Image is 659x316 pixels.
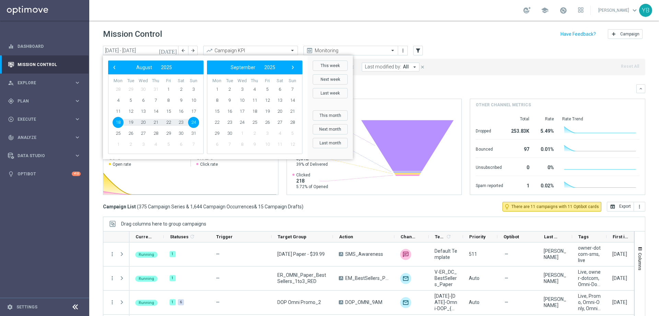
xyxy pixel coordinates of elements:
span: 16 [175,106,186,117]
span: 2 [249,128,260,139]
i: [DATE] [159,47,177,54]
span: 3 [236,84,247,95]
div: Press SPACE to select this row. [103,242,129,266]
div: Explore [8,80,74,86]
span: — [216,275,220,281]
i: arrow_back [181,48,186,53]
i: filter_alt [415,47,421,54]
div: +10 [72,172,81,176]
span: Last modified by: [365,64,401,70]
i: keyboard_arrow_right [74,116,81,122]
span: V-ER_DC_BestSellers_Paper [435,269,457,287]
span: Trigger [216,234,233,239]
span: 28 [113,84,124,95]
span: Plan [18,99,74,103]
span: All [403,64,409,70]
span: First in Range [613,234,629,239]
span: Tags [578,234,589,239]
div: track_changes Analyze keyboard_arrow_right [8,135,81,140]
span: 23 [224,117,235,128]
i: arrow_forward [190,48,195,53]
span: 12 [125,106,136,117]
th: weekday [175,78,187,84]
span: 29 [163,128,174,139]
ng-select: Campaign KPI [203,46,298,55]
span: 6 [138,95,149,106]
span: Analyze [18,135,74,140]
button: keyboard_arrow_down [636,84,645,93]
span: 9 [224,95,235,106]
span: 30 [175,128,186,139]
i: lightbulb [8,171,14,177]
span: 13 [274,95,285,106]
span: 10 [188,95,199,106]
span: Data Studio [18,154,74,158]
span: Open rate [113,162,131,167]
i: gps_fixed [8,98,14,104]
button: Next month [313,124,348,134]
span: 8 [211,95,222,106]
span: 30 [224,128,235,139]
a: Mission Control [18,55,81,74]
span: SMS_Awareness [345,251,383,257]
span: A [339,252,343,256]
span: 25 [249,117,260,128]
span: 18 [249,106,260,117]
button: Last modified by: All arrow_drop_down [362,63,419,72]
span: 9 [249,139,260,150]
span: Campaign [620,32,639,36]
button: 2025 [260,63,280,72]
div: Rebecca Gagnon [544,248,566,260]
a: Optibot [18,165,72,183]
img: Optimail [400,273,411,284]
span: 14 [287,95,298,106]
span: 2025 [264,65,275,70]
th: weekday [286,78,299,84]
span: 12 [287,139,298,150]
th: weekday [137,78,150,84]
span: 3 [262,128,273,139]
span: Statuses [170,234,188,239]
a: [PERSON_NAME]keyboard_arrow_down [598,5,639,15]
div: 253.83K [511,125,529,136]
span: 24 [236,117,247,128]
i: keyboard_arrow_right [74,152,81,159]
span: 25 [113,128,124,139]
button: Mission Control [8,62,81,67]
span: 11 [113,106,124,117]
i: track_changes [8,134,14,141]
span: 1 [163,84,174,95]
span: — [505,251,508,257]
button: September [226,63,260,72]
div: Plan [8,98,74,104]
span: 27 [274,117,285,128]
span: Last Modified By [544,234,560,239]
span: 26 [262,117,273,128]
span: 17 [236,106,247,117]
span: Optibot [504,234,519,239]
span: 24 [188,117,199,128]
span: 12 [262,95,273,106]
button: more_vert [400,46,406,55]
span: 39% of Delivered [296,162,328,167]
button: ‹ [110,63,119,72]
div: 0.01% [537,143,554,154]
i: open_in_browser [610,204,615,209]
div: Total [511,116,529,122]
th: weekday [261,78,274,84]
div: person_search Explore keyboard_arrow_right [8,80,81,86]
button: more_vert [109,251,115,257]
div: play_circle_outline Execute keyboard_arrow_right [8,117,81,122]
div: Optimail [400,297,411,308]
span: — [216,251,220,257]
span: 5.72% of Opened [296,184,328,189]
h1: Mission Control [103,29,162,39]
i: add [611,31,616,37]
h3: Campaign List [103,204,303,210]
span: 10 [236,95,247,106]
span: Live, Promo, Omni-Only, Omni-Retail, Omni-Dotcom, owner-dotcom-promo, Omni, DOP, omni [578,293,601,312]
i: trending_up [206,47,213,54]
span: Target Group [278,234,307,239]
input: Have Feedback? [560,32,596,36]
